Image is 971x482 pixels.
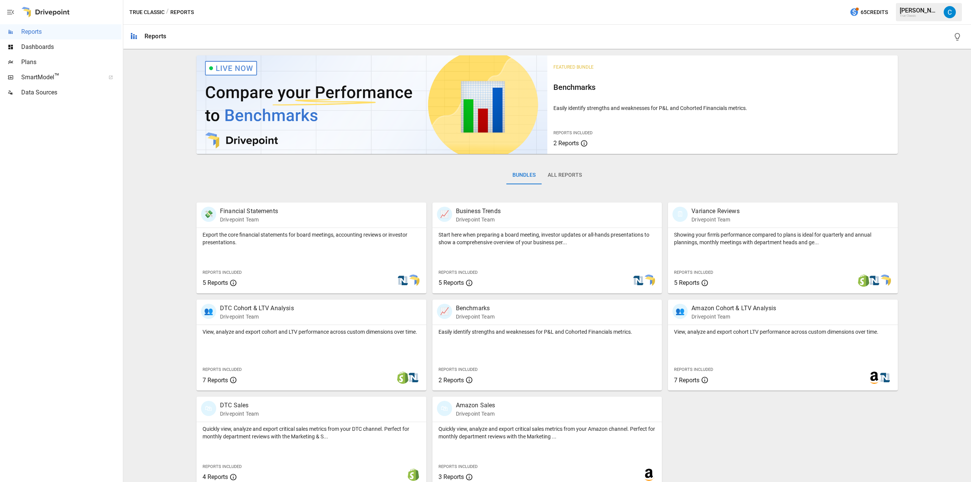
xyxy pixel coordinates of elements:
[203,425,420,440] p: Quickly view, analyze and export critical sales metrics from your DTC channel. Perfect for monthl...
[437,304,452,319] div: 📈
[691,304,776,313] p: Amazon Cohort & LTV Analysis
[674,377,699,384] span: 7 Reports
[900,14,939,17] div: True Classic
[203,473,228,480] span: 4 Reports
[220,401,259,410] p: DTC Sales
[900,7,939,14] div: [PERSON_NAME]
[203,377,228,384] span: 7 Reports
[456,216,501,223] p: Drivepoint Team
[438,425,656,440] p: Quickly view, analyze and export critical sales metrics from your Amazon channel. Perfect for mon...
[397,275,409,287] img: netsuite
[456,401,495,410] p: Amazon Sales
[220,410,259,418] p: Drivepoint Team
[220,313,294,320] p: Drivepoint Team
[674,367,713,372] span: Reports Included
[847,5,891,19] button: 65Credits
[456,304,495,313] p: Benchmarks
[220,304,294,313] p: DTC Cohort & LTV Analysis
[203,367,242,372] span: Reports Included
[145,33,166,40] div: Reports
[438,377,464,384] span: 2 Reports
[672,207,688,222] div: 🗓
[201,207,216,222] div: 💸
[438,270,478,275] span: Reports Included
[438,279,464,286] span: 5 Reports
[407,372,420,384] img: netsuite
[879,372,891,384] img: netsuite
[203,464,242,469] span: Reports Included
[643,469,655,481] img: amazon
[861,8,888,17] span: 65 Credits
[691,313,776,320] p: Drivepoint Team
[437,207,452,222] div: 📈
[506,166,542,184] button: Bundles
[21,27,121,36] span: Reports
[196,55,547,154] img: video thumbnail
[54,72,60,81] span: ™
[868,275,880,287] img: netsuite
[220,207,278,216] p: Financial Statements
[456,313,495,320] p: Drivepoint Team
[166,8,169,17] div: /
[203,231,420,246] p: Export the core financial statements for board meetings, accounting reviews or investor presentat...
[201,304,216,319] div: 👥
[542,166,588,184] button: All Reports
[632,275,644,287] img: netsuite
[437,401,452,416] div: 🛍
[438,473,464,480] span: 3 Reports
[672,304,688,319] div: 👥
[220,216,278,223] p: Drivepoint Team
[407,469,420,481] img: shopify
[553,130,592,135] span: Reports Included
[397,372,409,384] img: shopify
[203,270,242,275] span: Reports Included
[674,279,699,286] span: 5 Reports
[21,88,121,97] span: Data Sources
[21,42,121,52] span: Dashboards
[201,401,216,416] div: 🛍
[553,104,892,112] p: Easily identify strengths and weaknesses for P&L and Cohorted Financials metrics.
[203,328,420,336] p: View, analyze and export cohort and LTV performance across custom dimensions over time.
[456,207,501,216] p: Business Trends
[21,58,121,67] span: Plans
[944,6,956,18] img: Carson Turner
[21,73,100,82] span: SmartModel
[456,410,495,418] p: Drivepoint Team
[407,275,420,287] img: smart model
[691,207,739,216] p: Variance Reviews
[438,231,656,246] p: Start here when preparing a board meeting, investor updates or all-hands presentations to show a ...
[674,231,892,246] p: Showing your firm's performance compared to plans is ideal for quarterly and annual plannings, mo...
[438,464,478,469] span: Reports Included
[868,372,880,384] img: amazon
[553,81,892,93] h6: Benchmarks
[674,328,892,336] p: View, analyze and export cohort LTV performance across custom dimensions over time.
[939,2,960,23] button: Carson Turner
[203,279,228,286] span: 5 Reports
[438,367,478,372] span: Reports Included
[129,8,165,17] button: True Classic
[553,140,579,147] span: 2 Reports
[674,270,713,275] span: Reports Included
[858,275,870,287] img: shopify
[438,328,656,336] p: Easily identify strengths and weaknesses for P&L and Cohorted Financials metrics.
[553,64,594,70] span: Featured Bundle
[643,275,655,287] img: smart model
[691,216,739,223] p: Drivepoint Team
[879,275,891,287] img: smart model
